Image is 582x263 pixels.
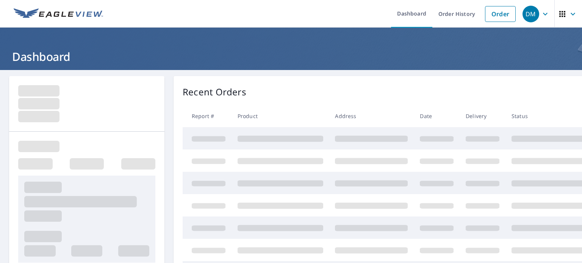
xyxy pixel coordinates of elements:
[232,105,329,127] th: Product
[329,105,414,127] th: Address
[14,8,103,20] img: EV Logo
[183,105,232,127] th: Report #
[414,105,460,127] th: Date
[460,105,505,127] th: Delivery
[9,49,573,64] h1: Dashboard
[183,85,246,99] p: Recent Orders
[485,6,516,22] a: Order
[523,6,539,22] div: DM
